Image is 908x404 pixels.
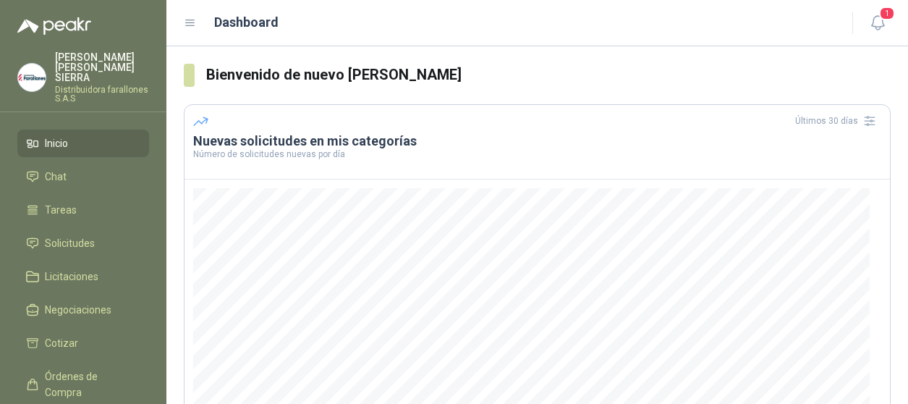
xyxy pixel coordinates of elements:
[193,132,881,150] h3: Nuevas solicitudes en mis categorías
[17,329,149,357] a: Cotizar
[17,130,149,157] a: Inicio
[45,302,111,318] span: Negociaciones
[18,64,46,91] img: Company Logo
[45,235,95,251] span: Solicitudes
[795,109,881,132] div: Últimos 30 días
[45,369,135,400] span: Órdenes de Compra
[865,10,891,36] button: 1
[17,163,149,190] a: Chat
[17,17,91,35] img: Logo peakr
[45,135,68,151] span: Inicio
[17,230,149,257] a: Solicitudes
[55,85,149,103] p: Distribuidora farallones S.A.S
[206,64,891,86] h3: Bienvenido de nuevo [PERSON_NAME]
[17,196,149,224] a: Tareas
[17,263,149,290] a: Licitaciones
[45,269,98,285] span: Licitaciones
[193,150,881,159] p: Número de solicitudes nuevas por día
[45,169,67,185] span: Chat
[879,7,895,20] span: 1
[214,12,279,33] h1: Dashboard
[45,335,78,351] span: Cotizar
[45,202,77,218] span: Tareas
[17,296,149,324] a: Negociaciones
[55,52,149,83] p: [PERSON_NAME] [PERSON_NAME] SIERRA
